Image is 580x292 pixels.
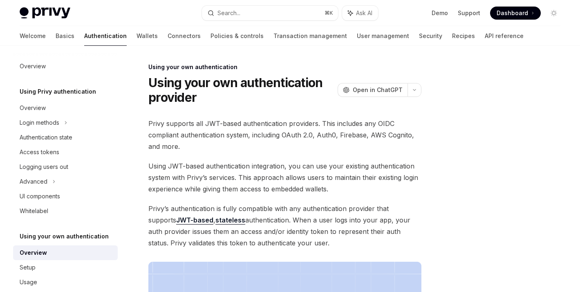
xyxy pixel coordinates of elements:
[148,63,421,71] div: Using your own authentication
[20,277,37,287] div: Usage
[419,26,442,46] a: Security
[325,10,333,16] span: ⌘ K
[356,9,372,17] span: Ask AI
[211,26,264,46] a: Policies & controls
[148,203,421,249] span: Privy’s authentication is fully compatible with any authentication provider that supports , authe...
[148,75,334,105] h1: Using your own authentication provider
[13,204,118,218] a: Whitelabel
[490,7,541,20] a: Dashboard
[547,7,560,20] button: Toggle dark mode
[13,101,118,115] a: Overview
[148,118,421,152] span: Privy supports all JWT-based authentication providers. This includes any OIDC compliant authentic...
[353,86,403,94] span: Open in ChatGPT
[452,26,475,46] a: Recipes
[13,159,118,174] a: Logging users out
[20,162,68,172] div: Logging users out
[176,216,213,225] a: JWT-based
[485,26,524,46] a: API reference
[497,9,528,17] span: Dashboard
[20,231,109,241] h5: Using your own authentication
[215,216,245,225] a: stateless
[13,145,118,159] a: Access tokens
[13,130,118,145] a: Authentication state
[338,83,408,97] button: Open in ChatGPT
[202,6,338,20] button: Search...⌘K
[13,275,118,290] a: Usage
[20,61,46,71] div: Overview
[148,160,421,195] span: Using JWT-based authentication integration, you can use your existing authentication system with ...
[13,260,118,275] a: Setup
[20,191,60,201] div: UI components
[217,8,240,18] div: Search...
[13,189,118,204] a: UI components
[20,133,72,142] div: Authentication state
[20,206,48,216] div: Whitelabel
[20,87,96,97] h5: Using Privy authentication
[20,263,36,272] div: Setup
[56,26,74,46] a: Basics
[342,6,378,20] button: Ask AI
[20,118,59,128] div: Login methods
[20,26,46,46] a: Welcome
[137,26,158,46] a: Wallets
[13,59,118,74] a: Overview
[273,26,347,46] a: Transaction management
[168,26,201,46] a: Connectors
[13,245,118,260] a: Overview
[432,9,448,17] a: Demo
[20,103,46,113] div: Overview
[20,248,47,258] div: Overview
[20,147,59,157] div: Access tokens
[20,177,47,186] div: Advanced
[458,9,480,17] a: Support
[20,7,70,19] img: light logo
[84,26,127,46] a: Authentication
[357,26,409,46] a: User management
